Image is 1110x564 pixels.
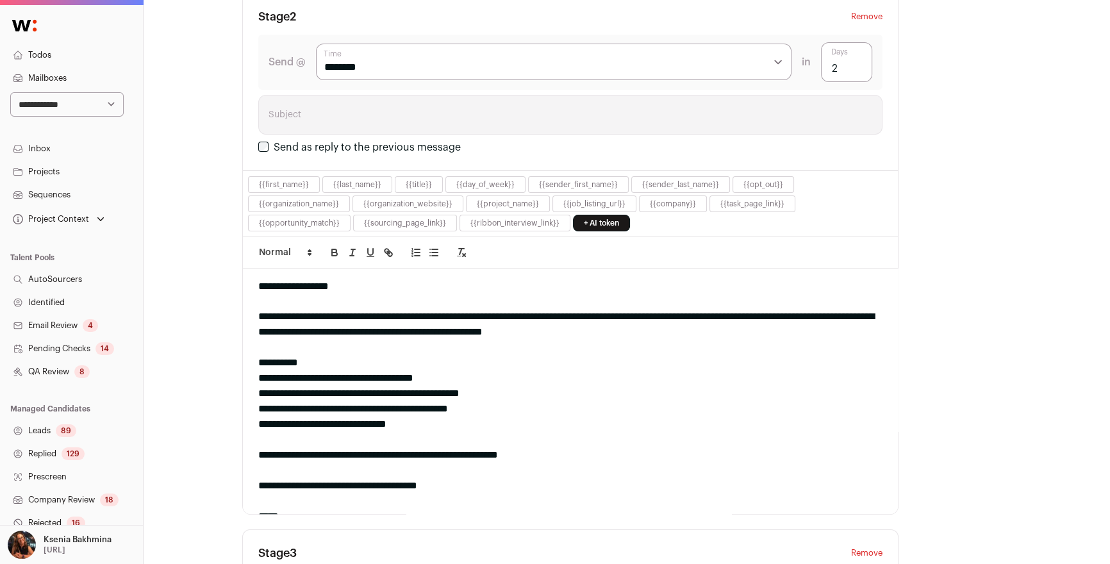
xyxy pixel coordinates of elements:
[477,199,539,209] button: {{project_name}}
[642,179,719,190] button: {{sender_last_name}}
[10,210,107,228] button: Open dropdown
[720,199,784,209] button: {{task_page_link}}
[406,179,432,190] button: {{title}}
[44,545,65,555] p: [URL]
[259,199,339,209] button: {{organization_name}}
[62,447,85,460] div: 129
[851,9,882,24] button: Remove
[563,199,625,209] button: {{job_listing_url}}
[851,545,882,561] button: Remove
[363,199,452,209] button: {{organization_website}}
[5,531,114,559] button: Open dropdown
[802,54,811,70] span: in
[83,319,98,332] div: 4
[74,365,90,378] div: 8
[364,218,446,228] button: {{sourcing_page_link}}
[67,517,85,529] div: 16
[456,179,515,190] button: {{day_of_week}}
[258,9,296,24] h3: Stage
[259,218,340,228] button: {{opportunity_match}}
[333,179,381,190] button: {{last_name}}
[10,214,89,224] div: Project Context
[56,424,76,437] div: 89
[5,13,44,38] img: Wellfound
[539,179,618,190] button: {{sender_first_name}}
[274,142,461,153] label: Send as reply to the previous message
[259,179,309,190] button: {{first_name}}
[44,535,112,545] p: Ksenia Bakhmina
[269,54,306,70] label: Send @
[743,179,783,190] button: {{opt_out}}
[95,342,114,355] div: 14
[470,218,559,228] button: {{ribbon_interview_link}}
[258,95,882,135] input: Subject
[258,545,297,561] h3: Stage
[290,547,297,559] span: 3
[100,493,119,506] div: 18
[290,11,296,22] span: 2
[573,215,630,231] a: + AI token
[8,531,36,559] img: 13968079-medium_jpg
[821,42,872,82] input: Days
[650,199,696,209] button: {{company}}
